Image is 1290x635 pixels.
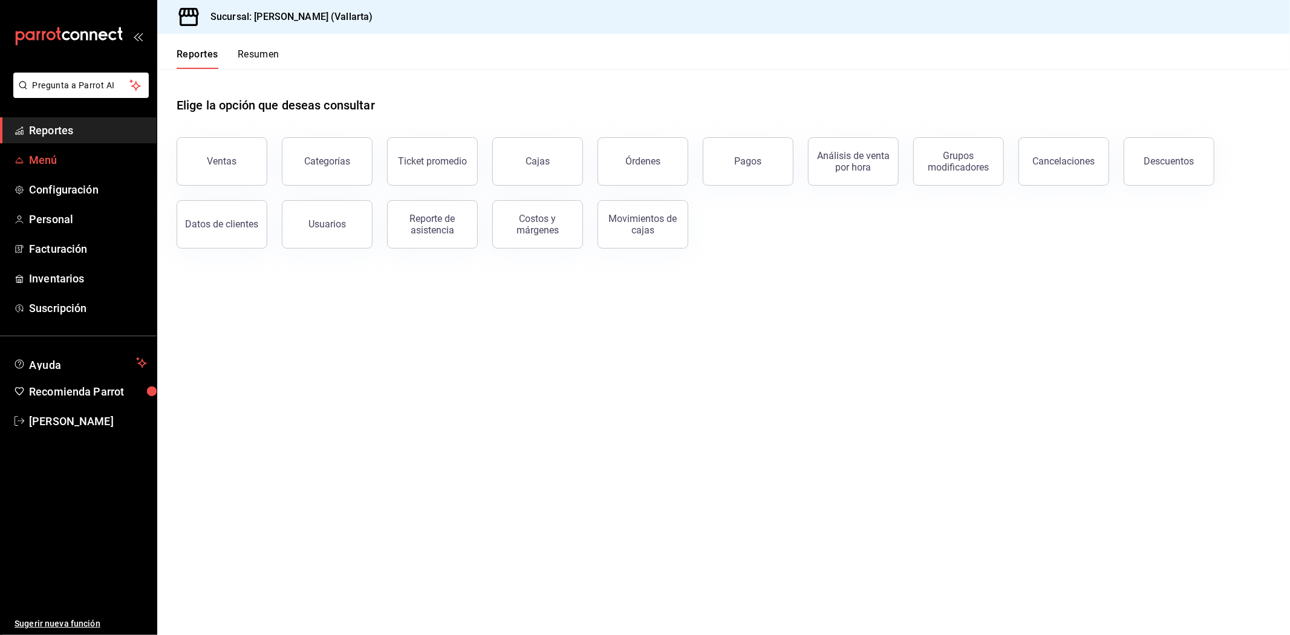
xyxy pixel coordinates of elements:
[13,73,149,98] button: Pregunta a Parrot AI
[921,150,996,173] div: Grupos modificadores
[177,48,218,69] button: Reportes
[625,155,660,167] div: Órdenes
[808,137,899,186] button: Análisis de venta por hora
[177,96,375,114] h1: Elige la opción que deseas consultar
[282,137,373,186] button: Categorías
[387,200,478,249] button: Reporte de asistencia
[15,617,147,630] span: Sugerir nueva función
[492,200,583,249] button: Costos y márgenes
[201,10,373,24] h3: Sucursal: [PERSON_NAME] (Vallarta)
[1124,137,1214,186] button: Descuentos
[605,213,680,236] div: Movimientos de cajas
[304,155,350,167] div: Categorías
[8,88,149,100] a: Pregunta a Parrot AI
[492,137,583,186] a: Cajas
[598,200,688,249] button: Movimientos de cajas
[29,270,147,287] span: Inventarios
[186,218,259,230] div: Datos de clientes
[33,79,130,92] span: Pregunta a Parrot AI
[29,122,147,138] span: Reportes
[29,383,147,400] span: Recomienda Parrot
[29,211,147,227] span: Personal
[238,48,279,69] button: Resumen
[29,413,147,429] span: [PERSON_NAME]
[1033,155,1095,167] div: Cancelaciones
[703,137,793,186] button: Pagos
[735,155,762,167] div: Pagos
[526,154,550,169] div: Cajas
[177,48,279,69] div: navigation tabs
[207,155,237,167] div: Ventas
[913,137,1004,186] button: Grupos modificadores
[1144,155,1194,167] div: Descuentos
[598,137,688,186] button: Órdenes
[816,150,891,173] div: Análisis de venta por hora
[500,213,575,236] div: Costos y márgenes
[1018,137,1109,186] button: Cancelaciones
[29,356,131,370] span: Ayuda
[395,213,470,236] div: Reporte de asistencia
[29,152,147,168] span: Menú
[29,300,147,316] span: Suscripción
[308,218,346,230] div: Usuarios
[133,31,143,41] button: open_drawer_menu
[398,155,467,167] div: Ticket promedio
[387,137,478,186] button: Ticket promedio
[177,200,267,249] button: Datos de clientes
[177,137,267,186] button: Ventas
[29,241,147,257] span: Facturación
[29,181,147,198] span: Configuración
[282,200,373,249] button: Usuarios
